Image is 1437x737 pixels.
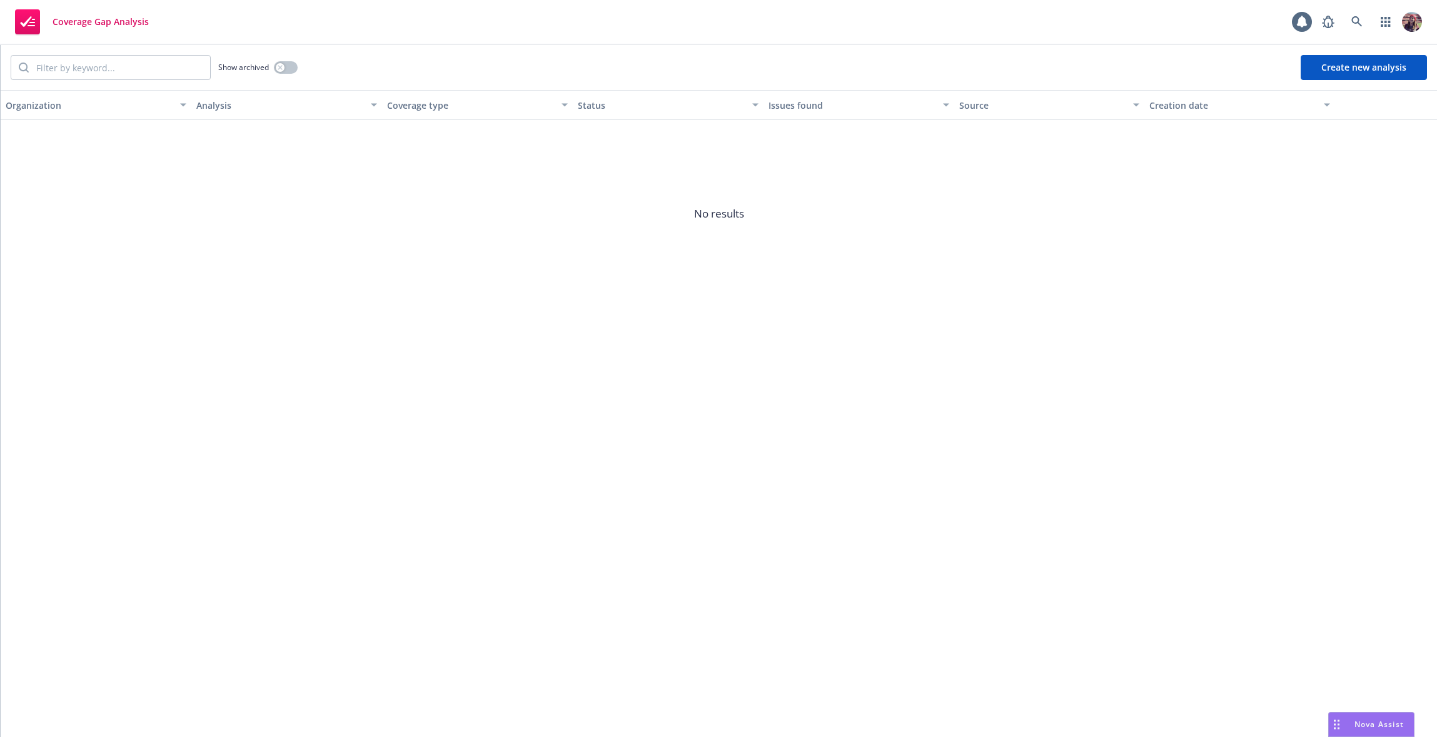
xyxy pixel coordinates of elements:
button: Create new analysis [1301,55,1427,80]
a: Switch app [1373,9,1398,34]
div: Creation date [1149,99,1316,112]
a: Search [1344,9,1369,34]
button: Analysis [191,90,382,120]
div: Drag to move [1329,713,1344,736]
div: Source [959,99,1126,112]
div: Issues found [769,99,935,112]
button: Coverage type [382,90,573,120]
span: No results [1,120,1437,308]
span: Nova Assist [1354,719,1404,729]
a: Coverage Gap Analysis [10,4,154,39]
button: Organization [1,90,191,120]
svg: Search [19,63,29,73]
div: Coverage type [387,99,554,112]
div: Analysis [196,99,363,112]
span: Coverage Gap Analysis [53,17,149,27]
a: Report a Bug [1316,9,1341,34]
input: Filter by keyword... [29,56,210,79]
button: Source [954,90,1145,120]
button: Issues found [764,90,954,120]
button: Status [573,90,764,120]
button: Nova Assist [1328,712,1414,737]
button: Creation date [1144,90,1335,120]
span: Show archived [218,62,269,73]
div: Status [578,99,745,112]
div: Organization [6,99,173,112]
img: photo [1402,12,1422,32]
